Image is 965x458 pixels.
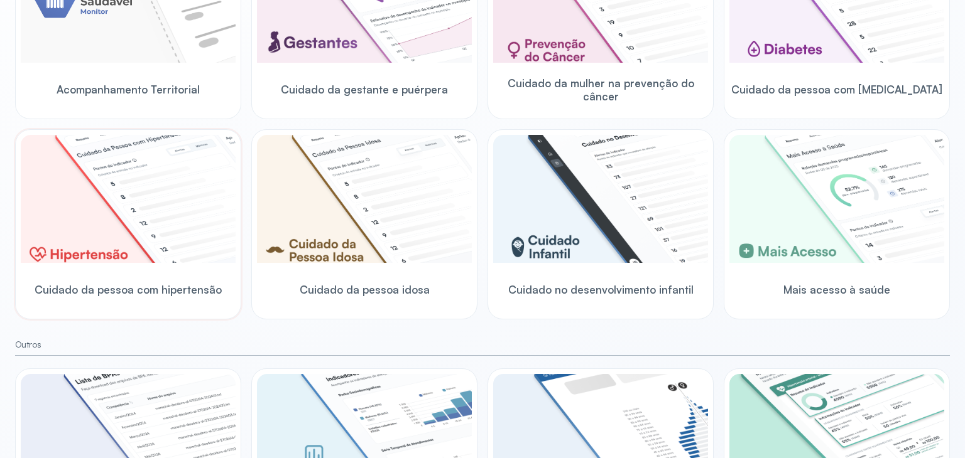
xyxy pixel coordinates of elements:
[21,135,236,263] img: hypertension.png
[35,283,222,296] span: Cuidado da pessoa com hipertensão
[15,339,950,350] small: Outros
[783,283,890,296] span: Mais acesso à saúde
[731,83,942,96] span: Cuidado da pessoa com [MEDICAL_DATA]
[257,135,472,263] img: elderly.png
[493,135,708,263] img: child-development.png
[57,83,200,96] span: Acompanhamento Territorial
[281,83,448,96] span: Cuidado da gestante e puérpera
[729,135,944,263] img: healthcare-greater-access.png
[300,283,430,296] span: Cuidado da pessoa idosa
[508,283,694,296] span: Cuidado no desenvolvimento infantil
[493,77,708,104] span: Cuidado da mulher na prevenção do câncer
